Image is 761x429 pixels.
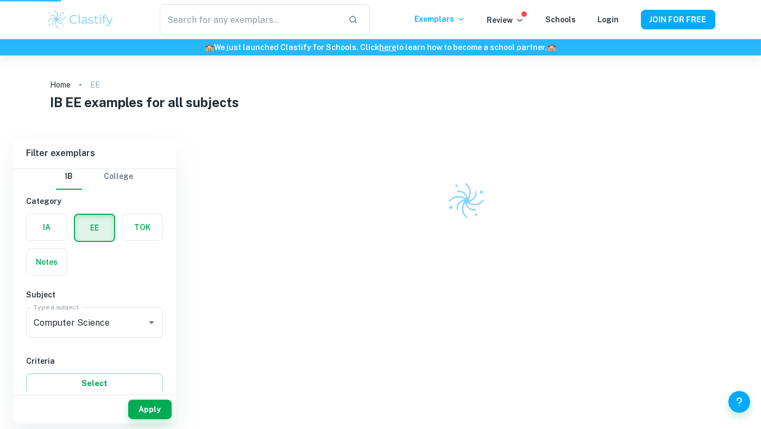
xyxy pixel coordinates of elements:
p: Review [487,14,524,26]
button: Open [144,315,159,330]
button: IA [27,214,67,240]
button: Apply [128,400,172,419]
div: Filter type choice [56,164,133,190]
h6: We just launched Clastify for Schools. Click to learn how to become a school partner. [2,41,759,53]
button: TOK [122,214,162,240]
button: IB [56,164,82,190]
h6: Filter exemplars [13,138,176,169]
label: Type a subject [34,302,79,312]
img: Clastify logo [443,178,489,224]
a: Schools [546,15,576,24]
p: EE [90,79,100,91]
button: EE [75,215,114,241]
span: 🏫 [547,43,556,52]
img: Clastify logo [46,9,115,30]
a: Home [50,77,71,92]
button: Help and Feedback [728,391,750,413]
h6: Criteria [26,355,163,367]
button: Notes [27,249,67,275]
a: Login [598,15,619,24]
a: here [379,43,396,52]
h6: Category [26,195,163,207]
h6: Subject [26,289,163,301]
input: Search for any exemplars... [160,4,339,35]
h1: IB EE examples for all subjects [50,92,712,112]
span: 🏫 [205,43,214,52]
p: Exemplars [415,13,466,25]
button: College [104,164,133,190]
button: JOIN FOR FREE [641,10,715,29]
button: Select [26,374,163,393]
